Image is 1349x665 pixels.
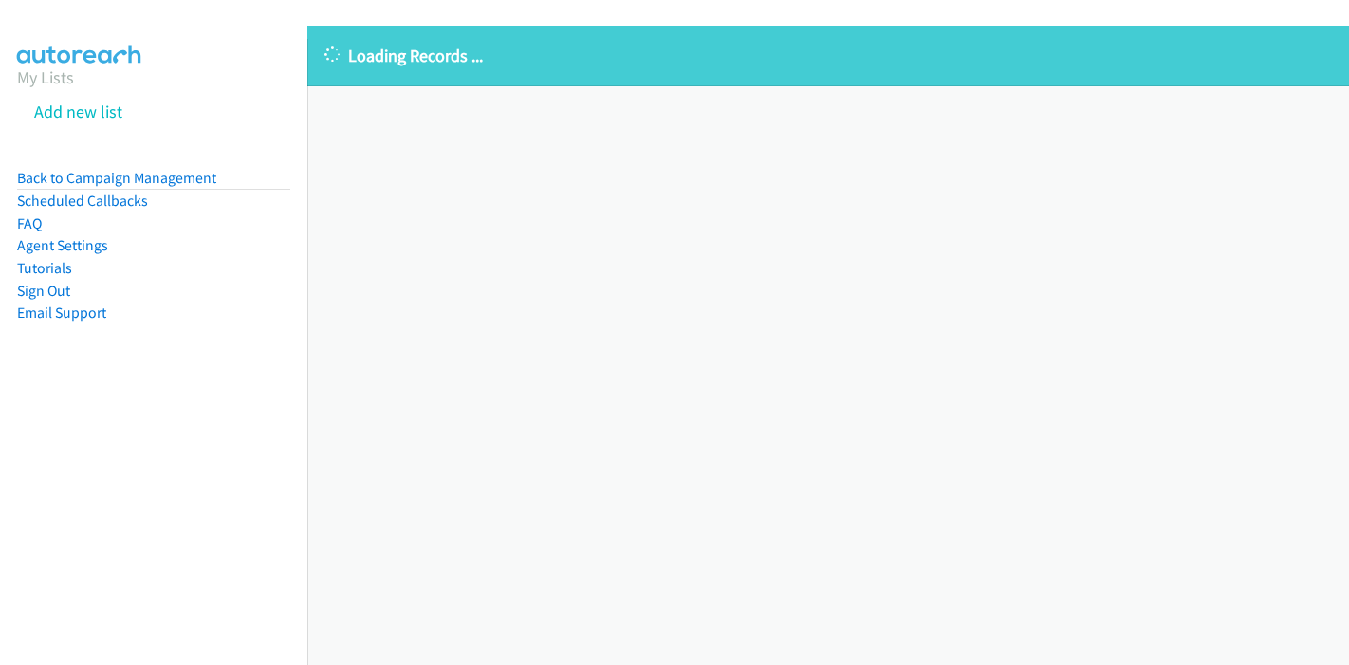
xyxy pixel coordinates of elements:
[17,259,72,277] a: Tutorials
[17,214,42,232] a: FAQ
[17,304,106,322] a: Email Support
[17,192,148,210] a: Scheduled Callbacks
[17,66,74,88] a: My Lists
[324,43,1332,68] p: Loading Records ...
[17,236,108,254] a: Agent Settings
[17,282,70,300] a: Sign Out
[34,101,122,122] a: Add new list
[17,169,216,187] a: Back to Campaign Management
